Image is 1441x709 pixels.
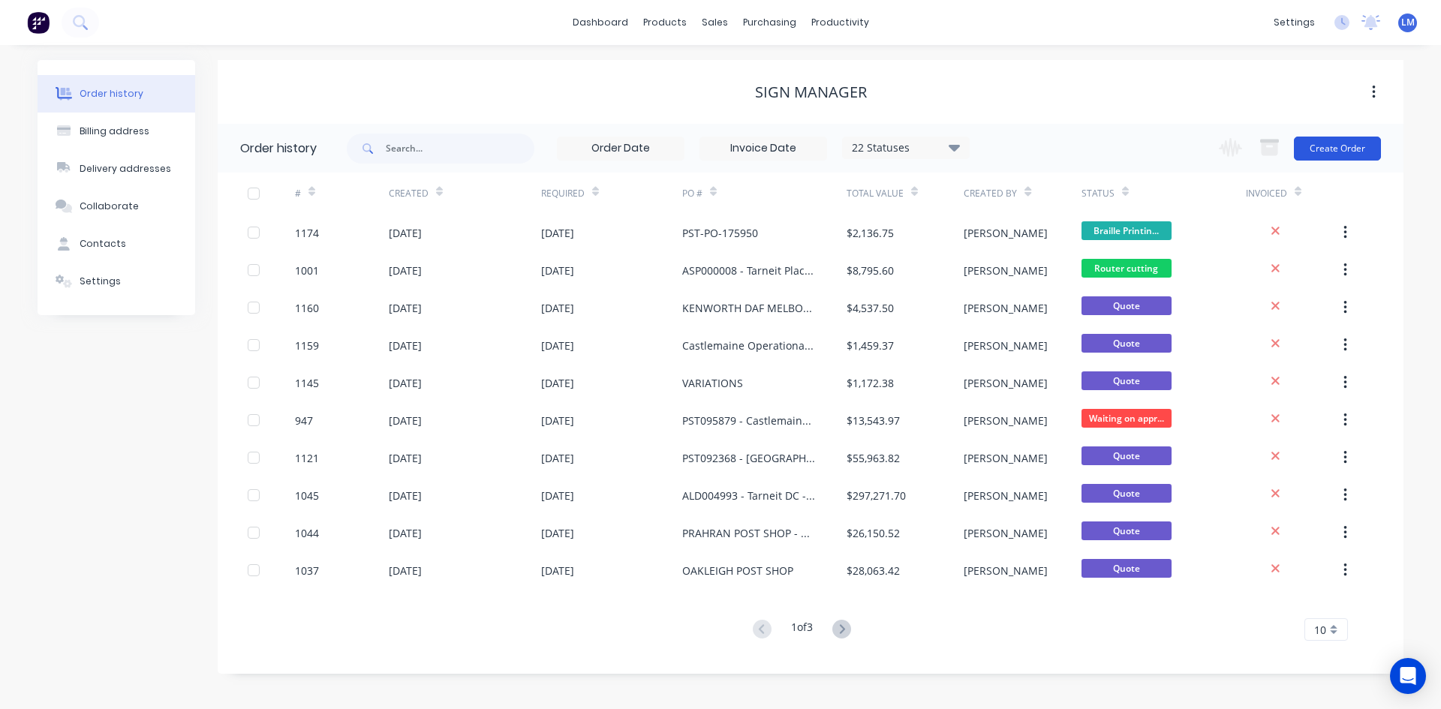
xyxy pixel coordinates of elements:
[389,187,429,200] div: Created
[389,525,422,541] div: [DATE]
[389,413,422,428] div: [DATE]
[682,488,817,503] div: ALD004993 - Tarneit DC - [GEOGRAPHIC_DATA] Signage - REVISED
[295,173,389,214] div: #
[694,11,736,34] div: sales
[295,375,319,391] div: 1145
[843,140,969,156] div: 22 Statuses
[80,162,171,176] div: Delivery addresses
[541,225,574,241] div: [DATE]
[389,173,541,214] div: Created
[389,225,422,241] div: [DATE]
[541,187,585,200] div: Required
[1082,334,1172,353] span: Quote
[682,563,793,578] div: OAKLEIGH POST SHOP
[847,375,894,391] div: $1,172.38
[38,150,195,188] button: Delivery addresses
[847,263,894,278] div: $8,795.60
[295,225,319,241] div: 1174
[964,225,1048,241] div: [PERSON_NAME]
[389,563,422,578] div: [DATE]
[1390,658,1426,694] div: Open Intercom Messenger
[1082,259,1172,278] span: Router cutting
[847,173,964,214] div: Total Value
[804,11,877,34] div: productivity
[541,488,574,503] div: [DATE]
[295,563,319,578] div: 1037
[240,140,317,158] div: Order history
[964,450,1048,466] div: [PERSON_NAME]
[1294,137,1381,161] button: Create Order
[386,134,534,164] input: Search...
[38,113,195,150] button: Billing address
[847,338,894,353] div: $1,459.37
[295,263,319,278] div: 1001
[38,188,195,225] button: Collaborate
[1401,16,1415,29] span: LM
[80,125,149,138] div: Billing address
[1314,622,1326,638] span: 10
[682,375,743,391] div: VARIATIONS
[1082,521,1172,540] span: Quote
[682,338,817,353] div: Castlemaine Operational Signage
[1082,221,1172,240] span: Braille Printin...
[389,300,422,316] div: [DATE]
[295,450,319,466] div: 1121
[80,87,143,101] div: Order history
[1246,173,1340,214] div: Invoiced
[295,338,319,353] div: 1159
[541,300,574,316] div: [DATE]
[1266,11,1322,34] div: settings
[27,11,50,34] img: Factory
[964,488,1048,503] div: [PERSON_NAME]
[565,11,636,34] a: dashboard
[1082,446,1172,465] span: Quote
[38,225,195,263] button: Contacts
[700,137,826,160] input: Invoice Date
[38,75,195,113] button: Order history
[389,338,422,353] div: [DATE]
[389,450,422,466] div: [DATE]
[964,338,1048,353] div: [PERSON_NAME]
[1082,296,1172,315] span: Quote
[80,200,139,213] div: Collaborate
[389,488,422,503] div: [DATE]
[964,413,1048,428] div: [PERSON_NAME]
[295,413,313,428] div: 947
[389,375,422,391] div: [DATE]
[295,187,301,200] div: #
[389,263,422,278] div: [DATE]
[964,375,1048,391] div: [PERSON_NAME]
[541,263,574,278] div: [DATE]
[755,83,867,101] div: Sign Manager
[295,300,319,316] div: 1160
[1082,484,1172,503] span: Quote
[541,173,682,214] div: Required
[1246,187,1287,200] div: Invoiced
[682,263,817,278] div: ASP000008 - Tarneit Place - New Store Signage
[847,525,900,541] div: $26,150.52
[636,11,694,34] div: products
[682,225,758,241] div: PST-PO-175950
[736,11,804,34] div: purchasing
[295,525,319,541] div: 1044
[964,300,1048,316] div: [PERSON_NAME]
[847,488,906,503] div: $297,271.70
[682,450,817,466] div: PST092368 - [GEOGRAPHIC_DATA]
[964,173,1081,214] div: Created By
[847,300,894,316] div: $4,537.50
[541,525,574,541] div: [DATE]
[682,300,817,316] div: KENWORTH DAF MELBOURNE - Lightbox Maintenance
[847,187,904,200] div: Total Value
[847,413,900,428] div: $13,543.97
[541,413,574,428] div: [DATE]
[964,263,1048,278] div: [PERSON_NAME]
[964,525,1048,541] div: [PERSON_NAME]
[964,187,1017,200] div: Created By
[80,237,126,251] div: Contacts
[847,563,900,578] div: $28,063.42
[1082,371,1172,390] span: Quote
[1082,559,1172,578] span: Quote
[682,413,817,428] div: PST095879 - Castlemaine [GEOGRAPHIC_DATA]
[1082,409,1172,428] span: Waiting on appr...
[558,137,684,160] input: Order Date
